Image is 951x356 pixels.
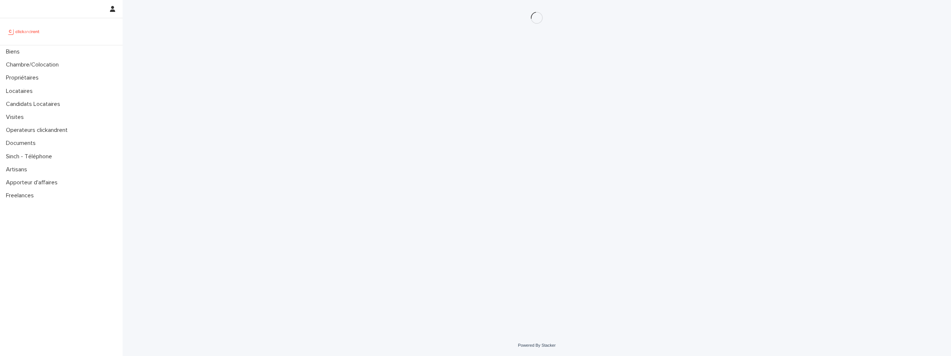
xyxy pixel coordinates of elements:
img: UCB0brd3T0yccxBKYDjQ [6,24,42,39]
p: Artisans [3,166,33,173]
p: Propriétaires [3,74,45,81]
p: Apporteur d'affaires [3,179,64,186]
a: Powered By Stacker [518,343,555,347]
p: Candidats Locataires [3,101,66,108]
p: Chambre/Colocation [3,61,65,68]
p: Locataires [3,88,39,95]
p: Sinch - Téléphone [3,153,58,160]
p: Freelances [3,192,40,199]
p: Documents [3,140,42,147]
p: Visites [3,114,30,121]
p: Operateurs clickandrent [3,127,74,134]
p: Biens [3,48,26,55]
